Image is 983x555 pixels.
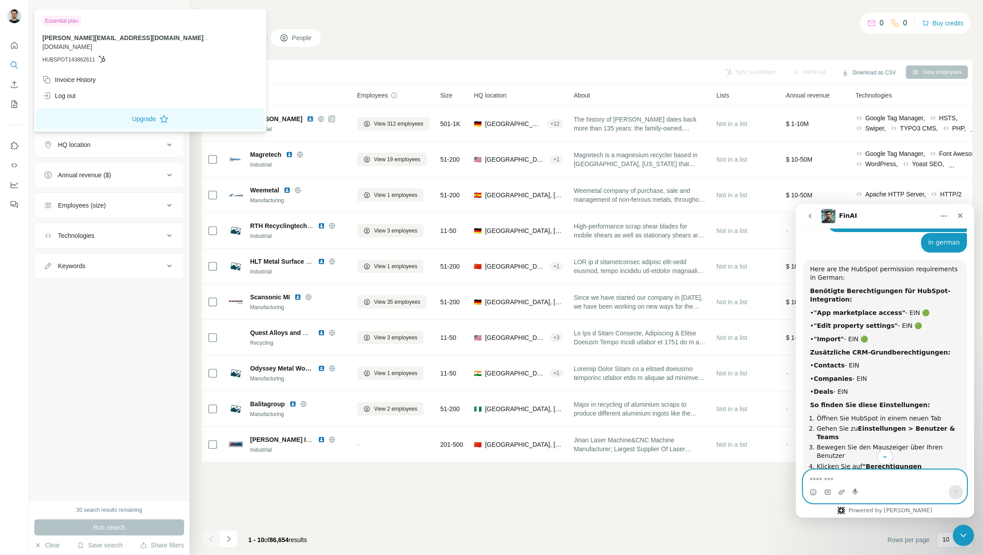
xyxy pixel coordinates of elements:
button: View 3 employees [357,224,424,237]
span: [GEOGRAPHIC_DATA], [GEOGRAPHIC_DATA] [485,262,546,271]
span: HUBSPOT143862611 [42,56,95,64]
span: - [786,370,788,377]
span: Apache HTTP Server, [865,190,926,199]
span: View 35 employees [374,298,420,306]
span: $ 10-50M [786,192,812,199]
span: of [264,536,270,543]
span: - [357,441,359,448]
button: Upload attachment [42,285,49,292]
b: "Edit property settings" [18,118,102,125]
div: Manufacturing [250,375,346,383]
span: High-performance scrap shear blades for mobile shears as well as stationary shears are produced a... [574,222,706,240]
span: [GEOGRAPHIC_DATA], [US_STATE] [485,333,546,342]
img: LinkedIn logo [318,365,325,372]
span: [GEOGRAPHIC_DATA], [US_STATE] [485,155,546,164]
span: 🇨🇳 [474,440,481,449]
b: So finden Sie diese Einstellungen: [14,197,134,204]
button: Upgrade [36,108,264,130]
span: $ 10-50M [786,263,812,270]
p: 10 [942,535,950,544]
button: Send a message… [153,281,167,295]
img: Logo of Balitagroup [229,402,243,416]
span: 🇮🇳 [474,369,481,378]
span: Weemetal [250,186,279,195]
span: Since we have started our company in [DATE], we have been working on new ways for the industrial ... [574,293,706,311]
button: Scroll to bottom [82,245,97,261]
iframe: Intercom live chat [796,204,974,518]
div: Recycling [250,339,346,347]
span: 51-200 [440,298,460,306]
button: Start recording [57,285,64,292]
button: Hide [155,5,189,19]
span: Size [440,91,452,100]
button: Quick start [7,37,21,53]
span: 11-50 [440,369,457,378]
span: Annual revenue [786,91,830,100]
button: Buy credits [922,17,963,29]
span: Magretech is a magnesium recycler based in [GEOGRAPHIC_DATA], [US_STATE] that services the die ca... [574,151,706,168]
span: Balitagroup [250,400,285,408]
span: - [786,405,788,412]
span: results [248,536,307,543]
span: HSTS, [939,114,958,122]
span: [PERSON_NAME] [250,114,302,123]
div: • - EIN [14,157,164,166]
li: Öffnen Sie HubSpot in einem neuen Tab [21,210,164,219]
button: Feedback [7,196,21,212]
span: 51-200 [440,262,460,271]
div: Manufacturing [250,196,346,204]
button: Gif picker [28,285,35,292]
span: Google Tag Manager, [865,114,925,122]
img: LinkedIn logo [318,436,325,443]
span: Major in recycling of aluminium scraps to produce different aluminium ingots like the general-pur... [574,400,706,418]
li: Gehen Sie zu [21,220,164,237]
span: 🇩🇪 [474,226,481,235]
div: + 1 [550,369,563,377]
button: View 1 employees [357,260,424,273]
span: View 2 employees [374,405,417,413]
span: 86,654 [270,536,289,543]
span: View 3 employees [374,334,417,342]
img: Logo of Magretech [229,152,243,167]
button: Save search [77,541,123,550]
span: PHP, [952,124,966,133]
span: 🇺🇸 [474,155,481,164]
div: • - EIN [14,171,164,180]
span: HLT Metal Surface Technology Company [250,258,370,265]
img: LinkedIn logo [318,222,325,229]
b: Deals [18,184,37,191]
div: Keywords [58,261,85,270]
span: . [206,34,207,41]
span: [PERSON_NAME][EMAIL_ADDRESS][DOMAIN_NAME] [42,34,204,41]
img: Logo of Scansonic MI [229,295,243,309]
span: 🇺🇸 [474,333,481,342]
div: + 1 [550,155,563,163]
span: Yoast SEO, [912,159,944,168]
img: LinkedIn logo [289,400,296,408]
div: Technologies [58,231,95,240]
button: Enrich CSV [7,77,21,93]
img: Logo of RTH Recyclingtechnik Hilden [229,224,243,238]
span: RTH Recyclingtechnik [PERSON_NAME] [250,222,370,229]
button: View 2 employees [357,402,424,416]
img: LinkedIn logo [318,329,325,336]
span: - [786,227,788,234]
b: Companies [18,171,57,178]
img: Avatar [7,9,21,23]
span: Not in a list [716,334,747,341]
div: Annual revenue ($) [58,171,111,180]
span: View 1 employees [374,369,417,377]
div: New search [34,8,62,16]
button: Technologies [35,225,184,246]
span: 🇩🇪 [474,119,481,128]
button: My lists [7,96,21,112]
span: 11-50 [440,333,457,342]
button: Keywords [35,255,184,277]
button: View 3 employees [357,331,424,344]
div: Industrial [250,232,346,240]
